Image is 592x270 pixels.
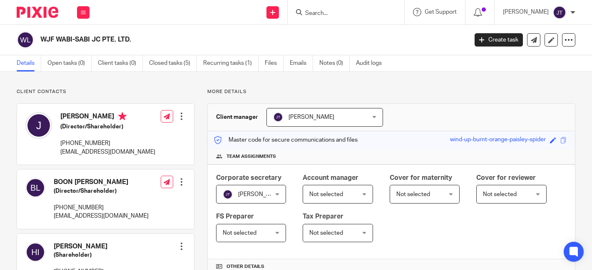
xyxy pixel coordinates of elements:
[17,31,34,49] img: svg%3E
[450,135,546,145] div: wind-up-burnt-orange-paisley-spider
[17,88,194,95] p: Client contacts
[226,153,276,160] span: Team assignments
[40,35,378,44] h2: WJF WABI-SABI JC PTE. LTD.
[60,139,155,147] p: [PHONE_NUMBER]
[304,10,379,17] input: Search
[25,242,45,262] img: svg%3E
[273,112,283,122] img: svg%3E
[47,55,92,71] a: Open tasks (0)
[396,191,430,197] span: Not selected
[309,191,343,197] span: Not selected
[216,213,254,220] span: FS Preparer
[475,33,523,47] a: Create task
[390,174,452,181] span: Cover for maternity
[356,55,388,71] a: Audit logs
[303,174,358,181] span: Account manager
[60,112,155,123] h4: [PERSON_NAME]
[238,191,284,197] span: [PERSON_NAME]
[17,55,41,71] a: Details
[223,230,256,236] span: Not selected
[60,123,155,131] h5: (Director/Shareholder)
[60,148,155,156] p: [EMAIL_ADDRESS][DOMAIN_NAME]
[425,9,457,15] span: Get Support
[17,7,58,18] img: Pixie
[54,251,107,259] h5: (Shareholder)
[476,174,536,181] span: Cover for reviewer
[265,55,284,71] a: Files
[118,112,127,120] i: Primary
[319,55,350,71] a: Notes (0)
[503,8,549,16] p: [PERSON_NAME]
[309,230,343,236] span: Not selected
[25,178,45,198] img: svg%3E
[290,55,313,71] a: Emails
[203,55,259,71] a: Recurring tasks (1)
[54,204,149,212] p: [PHONE_NUMBER]
[149,55,197,71] a: Closed tasks (5)
[54,187,149,195] h5: (Director/Shareholder)
[483,191,517,197] span: Not selected
[289,114,334,120] span: [PERSON_NAME]
[214,136,358,144] p: Master code for secure communications and files
[303,213,343,220] span: Tax Preparer
[207,88,575,95] p: More details
[25,112,52,139] img: svg%3E
[54,242,107,251] h4: [PERSON_NAME]
[98,55,143,71] a: Client tasks (0)
[226,263,264,270] span: Other details
[553,6,566,19] img: svg%3E
[223,189,233,199] img: svg%3E
[54,212,149,220] p: [EMAIL_ADDRESS][DOMAIN_NAME]
[216,174,281,181] span: Corporate secretary
[54,178,149,187] h4: BOON [PERSON_NAME]
[216,113,258,121] h3: Client manager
